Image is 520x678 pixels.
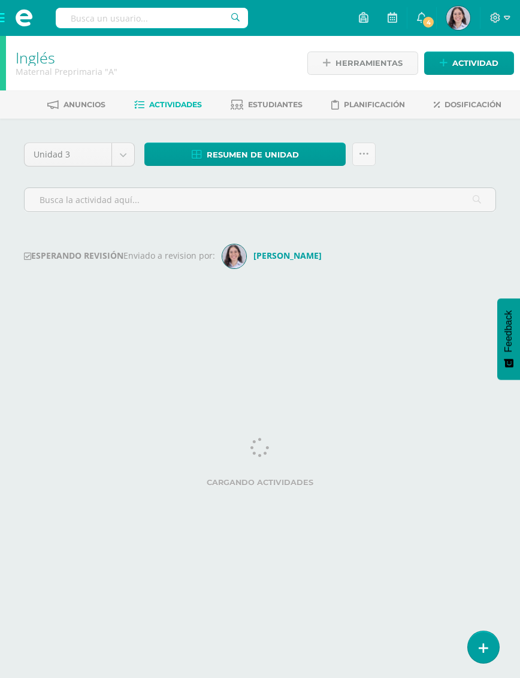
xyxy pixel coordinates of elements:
[503,310,514,352] span: Feedback
[144,143,346,166] a: Resumen de unidad
[16,49,292,66] h1: Inglés
[446,6,470,30] img: 783e2228b6db11c405559e50073a29e4.png
[24,478,496,487] label: Cargando actividades
[207,144,299,166] span: Resumen de unidad
[344,100,405,109] span: Planificación
[222,250,326,261] a: [PERSON_NAME]
[434,95,501,114] a: Dosificación
[149,100,202,109] span: Actividades
[335,52,403,74] span: Herramientas
[64,100,105,109] span: Anuncios
[56,8,248,28] input: Busca un usuario...
[222,244,246,268] img: 84021da42185eda0f92285874ddc1a5c.png
[123,250,215,261] span: Enviado a revision por:
[47,95,105,114] a: Anuncios
[25,143,134,166] a: Unidad 3
[445,100,501,109] span: Dosificación
[497,298,520,380] button: Feedback - Mostrar encuesta
[253,250,322,261] strong: [PERSON_NAME]
[424,52,514,75] a: Actividad
[307,52,418,75] a: Herramientas
[25,188,495,211] input: Busca la actividad aquí...
[331,95,405,114] a: Planificación
[16,66,292,77] div: Maternal Preprimaria 'A'
[24,250,123,261] strong: ESPERANDO REVISIÓN
[248,100,303,109] span: Estudiantes
[134,95,202,114] a: Actividades
[34,143,102,166] span: Unidad 3
[452,52,498,74] span: Actividad
[16,47,55,68] a: Inglés
[422,16,435,29] span: 4
[231,95,303,114] a: Estudiantes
